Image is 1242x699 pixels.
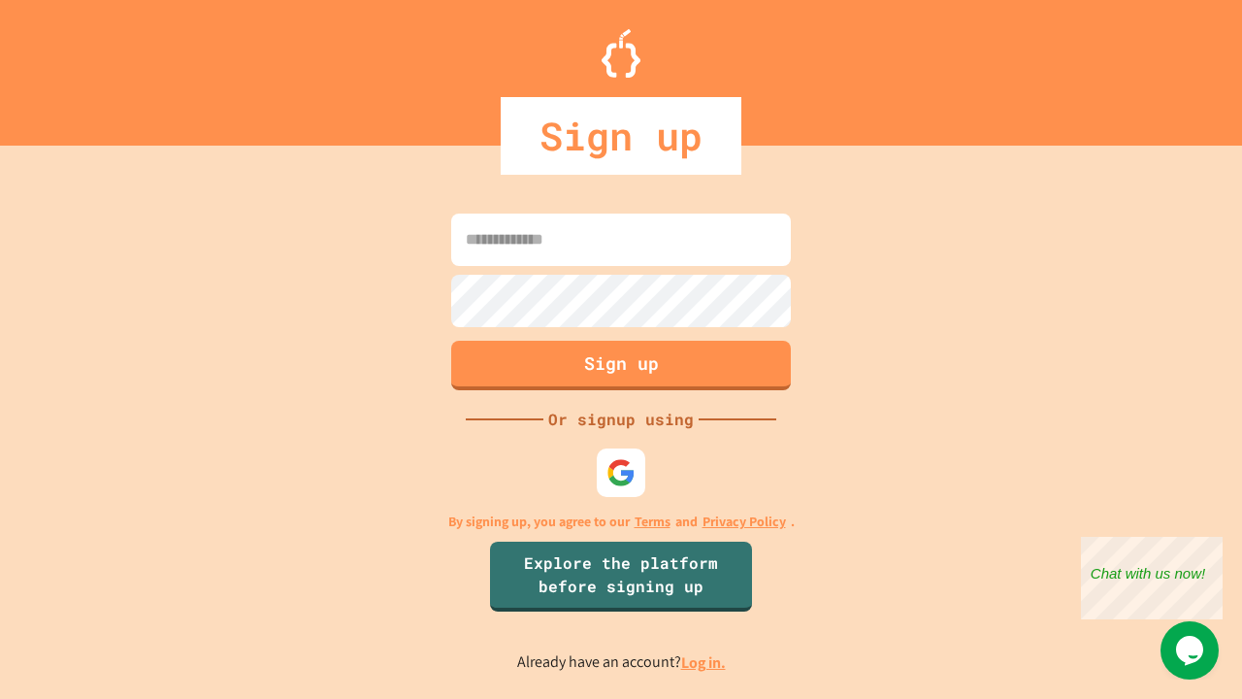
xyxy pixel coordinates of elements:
[1081,537,1223,619] iframe: chat widget
[1160,621,1223,680] iframe: chat widget
[451,341,791,390] button: Sign up
[490,542,752,612] a: Explore the platform before signing up
[543,408,699,431] div: Or signup using
[448,512,795,532] p: By signing up, you agree to our and .
[703,512,786,532] a: Privacy Policy
[517,650,726,675] p: Already have an account?
[501,97,741,175] div: Sign up
[602,29,640,78] img: Logo.svg
[606,458,636,487] img: google-icon.svg
[681,652,726,673] a: Log in.
[635,512,670,532] a: Terms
